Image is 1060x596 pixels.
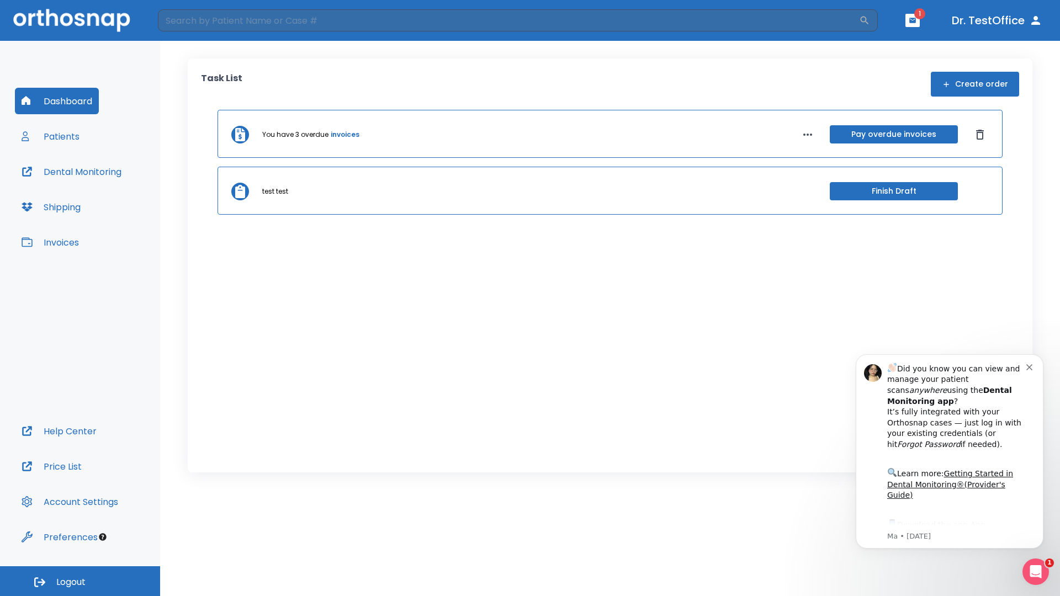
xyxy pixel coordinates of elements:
[15,418,103,444] button: Help Center
[187,24,196,33] button: Dismiss notification
[15,524,104,550] button: Preferences
[48,194,187,204] p: Message from Ma, sent 3w ago
[158,9,859,31] input: Search by Patient Name or Case #
[15,453,88,480] button: Price List
[1022,558,1049,585] iframe: Intercom live chat
[262,130,328,140] p: You have 3 overdue
[331,130,359,140] a: invoices
[15,194,87,220] button: Shipping
[931,72,1019,97] button: Create order
[15,229,86,256] button: Invoices
[98,532,108,542] div: Tooltip anchor
[48,183,146,203] a: App Store
[15,158,128,185] button: Dental Monitoring
[262,187,288,196] p: test test
[13,9,130,31] img: Orthosnap
[48,180,187,236] div: Download the app: | ​ Let us know if you need help getting started!
[839,338,1060,566] iframe: Intercom notifications message
[1045,558,1054,567] span: 1
[971,126,989,143] button: Dismiss
[15,88,99,114] button: Dashboard
[947,10,1047,30] button: Dr. TestOffice
[56,576,86,588] span: Logout
[830,125,958,143] button: Pay overdue invoices
[201,72,242,97] p: Task List
[15,123,86,150] button: Patients
[830,182,958,200] button: Finish Draft
[15,488,125,515] button: Account Settings
[914,8,925,19] span: 1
